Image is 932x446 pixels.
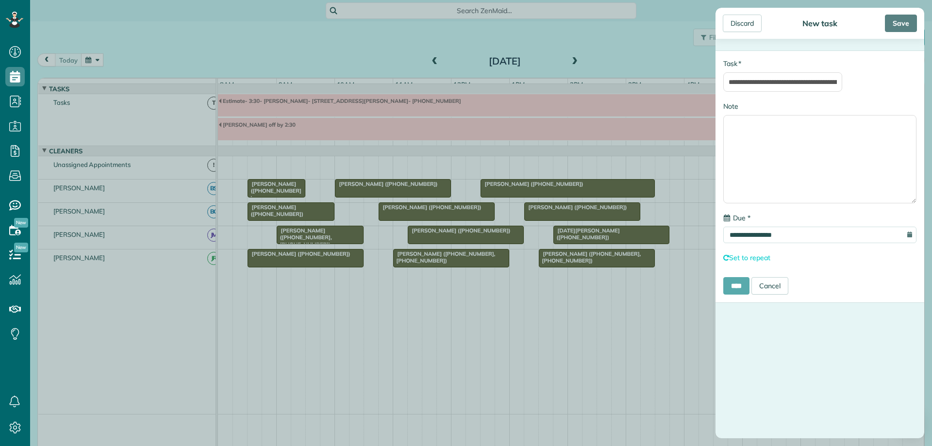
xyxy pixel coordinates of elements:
[885,15,917,32] div: Save
[14,243,28,252] span: New
[723,15,762,32] div: Discard
[723,213,750,223] label: Due
[751,277,788,295] a: Cancel
[14,218,28,228] span: New
[723,59,741,68] label: Task
[799,18,840,28] div: New task
[723,101,738,111] label: Note
[723,253,770,262] a: Set to repeat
